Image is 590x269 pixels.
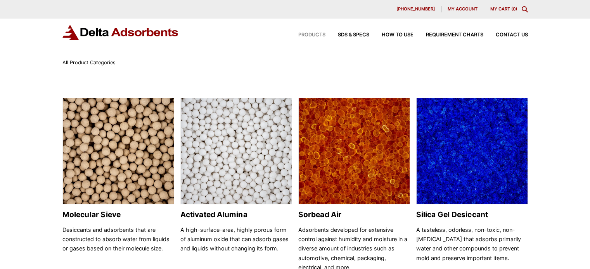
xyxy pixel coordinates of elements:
a: How to Use [369,33,414,38]
a: My Cart (0) [490,6,517,12]
span: Contact Us [496,33,528,38]
img: Molecular Sieve [63,98,174,205]
img: Silica Gel Desiccant [417,98,528,205]
span: Products [298,33,325,38]
h2: Activated Alumina [180,210,292,219]
span: SDS & SPECS [338,33,369,38]
a: My account [441,6,484,12]
img: Activated Alumina [181,98,292,205]
h2: Silica Gel Desiccant [416,210,528,219]
h2: Sorbead Air [298,210,410,219]
span: Requirement Charts [426,33,483,38]
a: [PHONE_NUMBER] [390,6,441,12]
span: 0 [513,6,516,12]
span: All Product Categories [62,60,116,65]
div: Toggle Modal Content [522,6,528,12]
img: Sorbead Air [299,98,410,205]
h2: Molecular Sieve [62,210,174,219]
span: How to Use [382,33,414,38]
span: [PHONE_NUMBER] [396,7,435,11]
a: Products [286,33,325,38]
a: Requirement Charts [414,33,483,38]
a: Contact Us [483,33,528,38]
span: My account [448,7,478,11]
img: Delta Adsorbents [62,25,179,40]
a: SDS & SPECS [325,33,369,38]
